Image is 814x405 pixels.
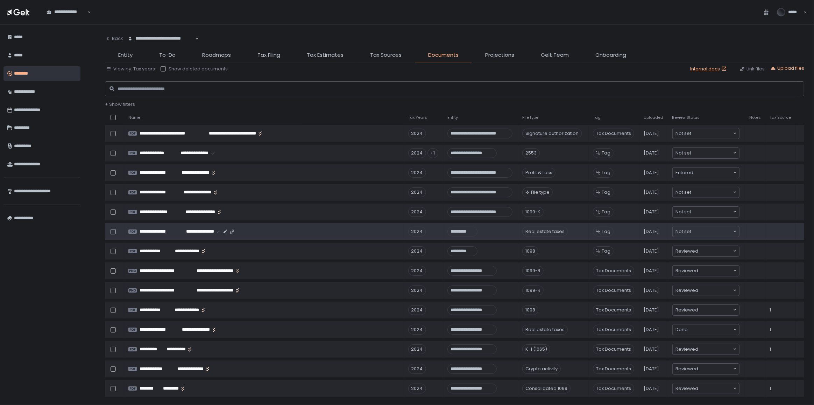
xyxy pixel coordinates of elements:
button: + Show filters [105,101,135,108]
span: [DATE] [644,346,659,352]
button: Link files [739,66,765,72]
span: Name [128,115,140,120]
div: 2024 [408,266,426,276]
span: Tax Documents [593,364,634,374]
div: Search for option [673,285,739,296]
span: Tag [602,209,610,215]
input: Search for option [699,267,732,274]
div: Search for option [673,167,739,178]
span: Entity [447,115,458,120]
div: Profit & Loss [522,168,555,178]
div: 2024 [408,286,426,295]
div: Search for option [673,266,739,276]
span: Notes [749,115,761,120]
div: Search for option [673,305,739,315]
span: [DATE] [644,366,659,372]
span: Projections [485,51,514,59]
input: Search for option [47,15,87,22]
span: Onboarding [595,51,626,59]
div: K-1 (1065) [522,344,550,354]
div: 2024 [408,344,426,354]
span: Reviewed [676,365,699,372]
span: [DATE] [644,189,659,195]
span: [DATE] [644,287,659,294]
input: Search for option [699,346,732,353]
input: Search for option [692,208,732,215]
div: Search for option [673,246,739,256]
span: Reviewed [676,248,699,255]
span: Roadmaps [202,51,231,59]
span: 1 [770,385,771,392]
span: Not set [676,150,692,157]
span: Not set [676,208,692,215]
div: 2024 [408,305,426,315]
div: Search for option [42,5,91,19]
div: 2024 [408,325,426,335]
span: Uploaded [644,115,663,120]
div: Search for option [673,364,739,374]
input: Search for option [692,150,732,157]
div: 2024 [408,168,426,178]
span: Tax Estimates [307,51,344,59]
span: Tax Documents [593,305,634,315]
span: [DATE] [644,385,659,392]
div: Search for option [673,187,739,198]
span: Tax Years [408,115,427,120]
input: Search for option [128,42,194,49]
div: Search for option [673,226,739,237]
div: Signature authorization [522,129,582,138]
span: Tag [602,248,610,254]
div: 2024 [408,148,426,158]
span: Tax Source [770,115,791,120]
input: Search for option [692,228,732,235]
div: Search for option [673,344,739,355]
span: Tax Documents [593,266,634,276]
div: Back [105,35,123,42]
span: Entered [676,169,694,176]
span: Review Status [672,115,700,120]
div: Search for option [673,128,739,139]
span: [DATE] [644,130,659,137]
div: Search for option [673,207,739,217]
span: File type [531,189,550,195]
div: 1099-K [522,207,544,217]
span: Tag [602,189,610,195]
div: 1099-R [522,286,544,295]
span: [DATE] [644,327,659,333]
div: 2024 [408,207,426,217]
div: Search for option [673,148,739,158]
button: Upload files [770,65,804,71]
span: Tax Filing [257,51,280,59]
span: 1 [770,327,771,333]
div: Search for option [123,32,199,46]
span: 1 [770,346,771,352]
span: Not set [676,189,692,196]
span: Tax Documents [593,286,634,295]
span: [DATE] [644,248,659,254]
span: [DATE] [644,170,659,176]
span: Tax Documents [593,325,634,335]
div: Crypto activity [522,364,561,374]
span: File type [522,115,538,120]
span: [DATE] [644,268,659,274]
span: Documents [428,51,459,59]
div: Real estate taxes [522,227,568,236]
span: 1 [770,307,771,313]
span: Reviewed [676,385,699,392]
span: Entity [118,51,133,59]
span: [DATE] [644,228,659,235]
span: Tax Documents [593,384,634,393]
span: Done [676,326,688,333]
input: Search for option [694,169,732,176]
input: Search for option [692,189,732,196]
span: Reviewed [676,267,699,274]
span: Tag [602,150,610,156]
span: Reviewed [676,346,699,353]
span: Reviewed [676,287,699,294]
input: Search for option [699,365,732,372]
span: To-Do [159,51,176,59]
div: +1 [427,148,438,158]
